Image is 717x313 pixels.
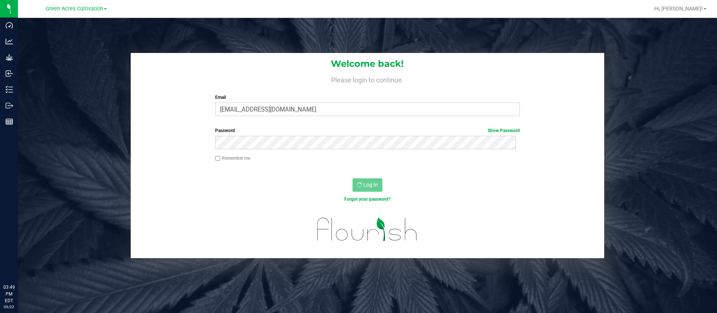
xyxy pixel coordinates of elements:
[6,54,13,61] inline-svg: Grow
[654,6,703,12] span: Hi, [PERSON_NAME]!
[46,6,103,12] span: Green Acres Cultivation
[215,94,519,101] label: Email
[131,59,604,69] h1: Welcome back!
[131,75,604,84] h4: Please login to continue.
[6,102,13,109] inline-svg: Outbound
[215,155,250,162] label: Remember me
[6,86,13,93] inline-svg: Inventory
[353,178,382,192] button: Log In
[215,156,220,161] input: Remember me
[488,128,520,133] a: Show Password
[3,284,15,304] p: 03:49 PM EDT
[6,118,13,125] inline-svg: Reports
[215,128,235,133] span: Password
[6,22,13,29] inline-svg: Dashboard
[6,70,13,77] inline-svg: Inbound
[308,210,426,248] img: flourish_logo.svg
[6,38,13,45] inline-svg: Analytics
[3,304,15,310] p: 09/22
[344,197,391,202] a: Forgot your password?
[363,182,378,188] span: Log In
